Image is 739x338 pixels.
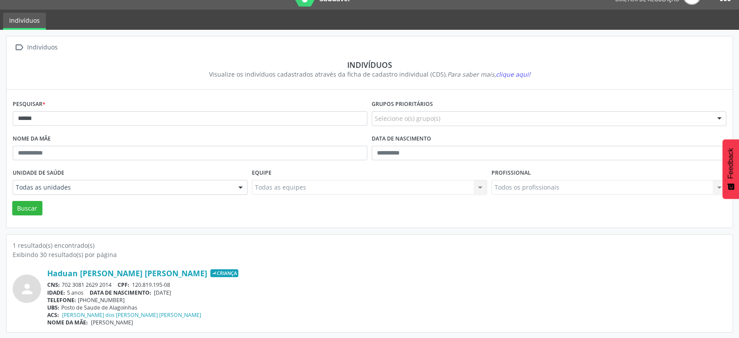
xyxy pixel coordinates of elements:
div: Indivíduos [19,60,720,70]
span: 120.819.195-08 [132,281,170,289]
span: [DATE] [154,289,171,296]
label: Data de nascimento [372,132,431,146]
i:  [13,41,25,54]
label: Nome da mãe [13,132,51,146]
label: Profissional [492,166,531,180]
div: Indivíduos [25,41,59,54]
span: UBS: [47,304,59,311]
div: Visualize os indivíduos cadastrados através da ficha de cadastro individual (CDS). [19,70,720,79]
i: person [19,281,35,297]
label: Pesquisar [13,98,45,111]
span: [PERSON_NAME] [91,319,133,326]
span: Feedback [727,148,735,179]
span: Selecione o(s) grupo(s) [375,114,440,123]
div: 1 resultado(s) encontrado(s) [13,241,726,250]
label: Grupos prioritários [372,98,433,111]
div: 5 anos [47,289,726,296]
a:  Indivíduos [13,41,59,54]
button: Buscar [12,201,42,216]
span: CNS: [47,281,60,289]
i: Para saber mais, [447,70,530,78]
div: 702 3081 2629 2014 [47,281,726,289]
label: Equipe [252,166,272,180]
span: NOME DA MÃE: [47,319,88,326]
span: TELEFONE: [47,296,76,304]
span: CPF: [118,281,129,289]
a: [PERSON_NAME] dos [PERSON_NAME] [PERSON_NAME] [62,311,201,319]
span: Criança [210,269,238,277]
span: IDADE: [47,289,65,296]
a: Indivíduos [3,13,46,30]
label: Unidade de saúde [13,166,64,180]
div: Posto de Saude de Alagoinhas [47,304,726,311]
span: DATA DE NASCIMENTO: [90,289,151,296]
span: ACS: [47,311,59,319]
span: clique aqui! [496,70,530,78]
span: Todas as unidades [16,183,230,192]
a: Haduan [PERSON_NAME] [PERSON_NAME] [47,268,207,278]
div: [PHONE_NUMBER] [47,296,726,304]
button: Feedback - Mostrar pesquisa [722,139,739,199]
div: Exibindo 30 resultado(s) por página [13,250,726,259]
